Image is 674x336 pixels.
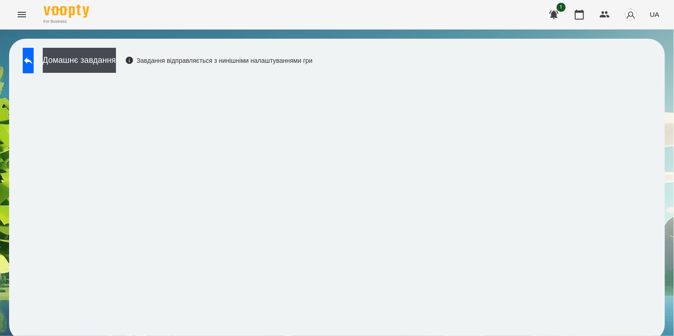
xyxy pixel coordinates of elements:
[557,3,566,12] span: 1
[11,4,33,25] button: Menu
[624,8,637,21] img: avatar_s.png
[44,19,89,25] span: For Business
[650,10,659,19] span: UA
[44,5,89,18] img: Voopty Logo
[646,6,663,23] button: UA
[125,56,313,65] div: Завдання відправляється з нинішніми налаштуваннями гри
[43,48,116,73] button: Домашнє завдання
